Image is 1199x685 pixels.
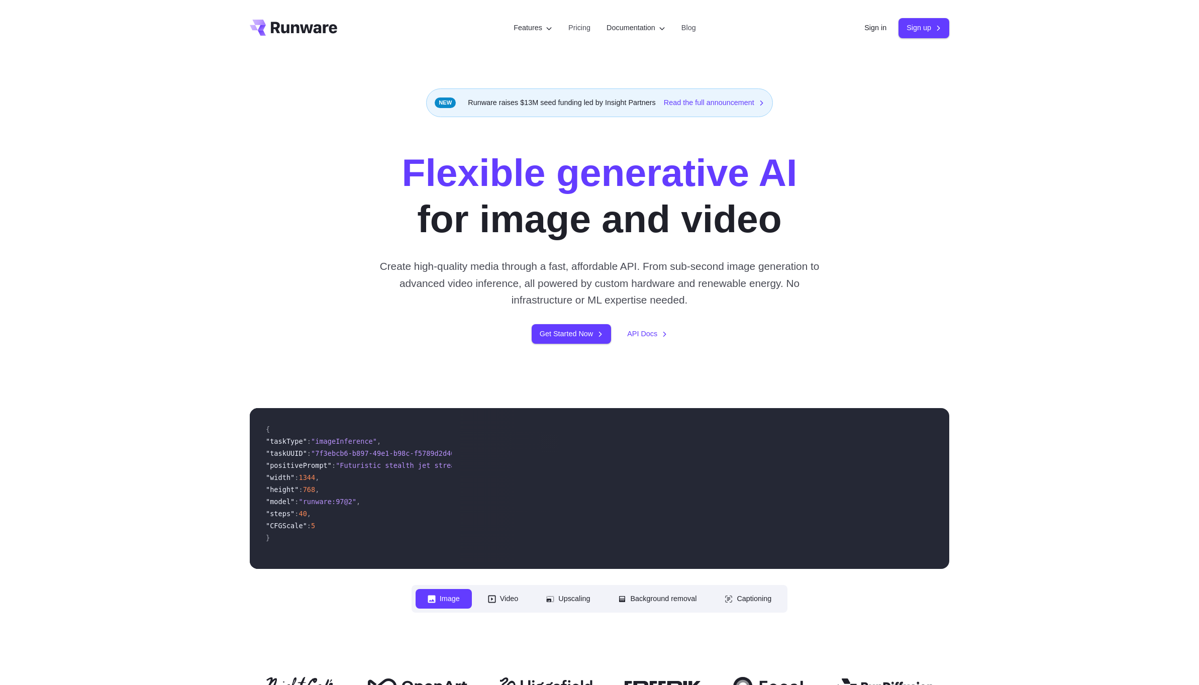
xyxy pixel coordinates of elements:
[402,149,797,242] h1: for image and video
[303,485,316,494] span: 768
[266,510,294,518] span: "steps"
[664,97,764,109] a: Read the full announcement
[898,18,949,38] a: Sign up
[266,473,294,481] span: "width"
[294,473,298,481] span: :
[311,522,315,530] span: 5
[294,510,298,518] span: :
[298,510,307,518] span: 40
[315,485,319,494] span: ,
[298,473,315,481] span: 1344
[311,437,377,445] span: "imageInference"
[307,449,311,457] span: :
[266,449,307,457] span: "taskUUID"
[402,151,797,194] strong: Flexible generative AI
[713,589,783,609] button: Captioning
[266,461,332,469] span: "positivePrompt"
[266,522,307,530] span: "CFGScale"
[336,461,710,469] span: "Futuristic stealth jet streaking through a neon-lit cityscape with glowing purple exhaust"
[250,20,337,36] a: Go to /
[606,589,709,609] button: Background removal
[266,485,298,494] span: "height"
[532,324,611,344] a: Get Started Now
[568,22,590,34] a: Pricing
[864,22,886,34] a: Sign in
[476,589,531,609] button: Video
[627,328,667,340] a: API Docs
[266,425,270,433] span: {
[266,437,307,445] span: "taskType"
[607,22,665,34] label: Documentation
[534,589,602,609] button: Upscaling
[266,534,270,542] span: }
[315,473,319,481] span: ,
[311,449,467,457] span: "7f3ebcb6-b897-49e1-b98c-f5789d2d40d7"
[426,88,773,117] div: Runware raises $13M seed funding led by Insight Partners
[332,461,336,469] span: :
[298,485,303,494] span: :
[298,498,356,506] span: "runware:97@2"
[514,22,552,34] label: Features
[307,437,311,445] span: :
[376,258,824,308] p: Create high-quality media through a fast, affordable API. From sub-second image generation to adv...
[294,498,298,506] span: :
[377,437,381,445] span: ,
[307,510,311,518] span: ,
[416,589,472,609] button: Image
[266,498,294,506] span: "model"
[681,22,696,34] a: Blog
[356,498,360,506] span: ,
[307,522,311,530] span: :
